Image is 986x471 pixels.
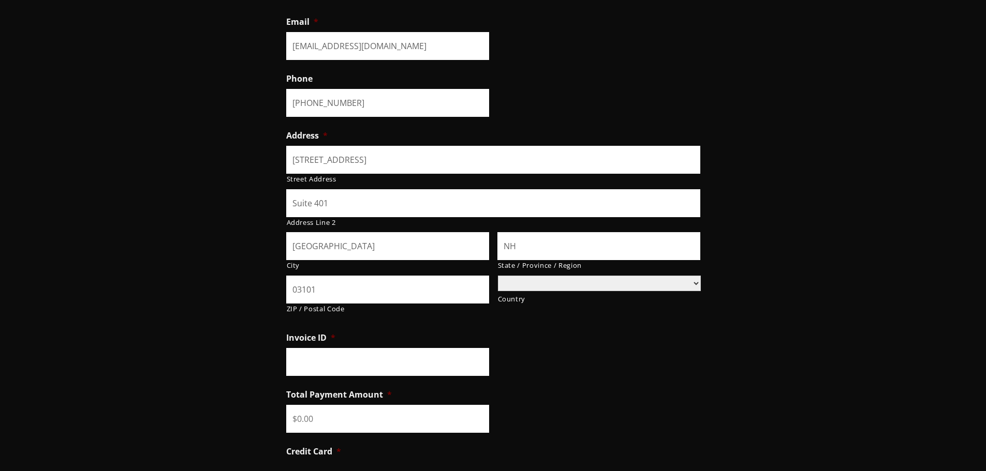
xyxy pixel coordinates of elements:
label: Total Payment Amount [286,389,392,400]
label: Street Address [287,174,700,185]
label: Email [286,17,318,27]
label: Address [286,130,328,141]
iframe: Secure card payment input frame [286,462,700,470]
input: $0.00 [286,405,489,433]
label: State / Province / Region [498,261,700,271]
label: City [287,261,489,271]
label: Phone [286,73,313,84]
label: Country [498,294,700,305]
iframe: Chat Widget [934,421,986,471]
label: Address Line 2 [287,218,700,228]
label: ZIP / Postal Code [287,304,489,314]
label: Credit Card [286,446,341,457]
label: Invoice ID [286,332,335,343]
